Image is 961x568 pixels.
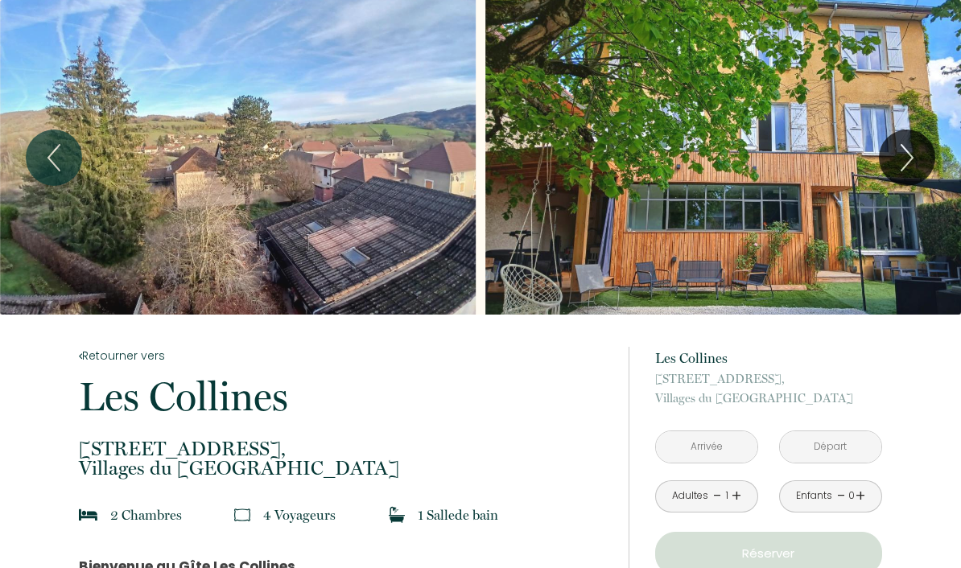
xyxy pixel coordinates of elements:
[79,439,607,478] p: Villages du [GEOGRAPHIC_DATA]
[732,484,741,508] a: +
[723,488,731,504] div: 1
[79,439,607,459] span: [STREET_ADDRESS],
[418,504,498,526] p: 1 Salle de bain
[110,504,182,526] p: 2 Chambre
[655,369,882,408] p: Villages du [GEOGRAPHIC_DATA]
[176,507,182,523] span: s
[656,431,757,463] input: Arrivée
[234,507,250,523] img: guests
[713,484,722,508] a: -
[796,488,832,504] div: Enfants
[79,377,607,417] p: Les Collines
[879,130,935,186] button: Next
[837,484,846,508] a: -
[330,507,336,523] span: s
[263,504,336,526] p: 4 Voyageur
[856,484,865,508] a: +
[672,488,708,504] div: Adultes
[655,369,882,389] span: [STREET_ADDRESS],
[661,544,876,563] p: Réserver
[780,431,881,463] input: Départ
[655,347,882,369] p: Les Collines
[848,488,856,504] div: 0
[26,130,82,186] button: Previous
[79,347,607,364] a: Retourner vers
